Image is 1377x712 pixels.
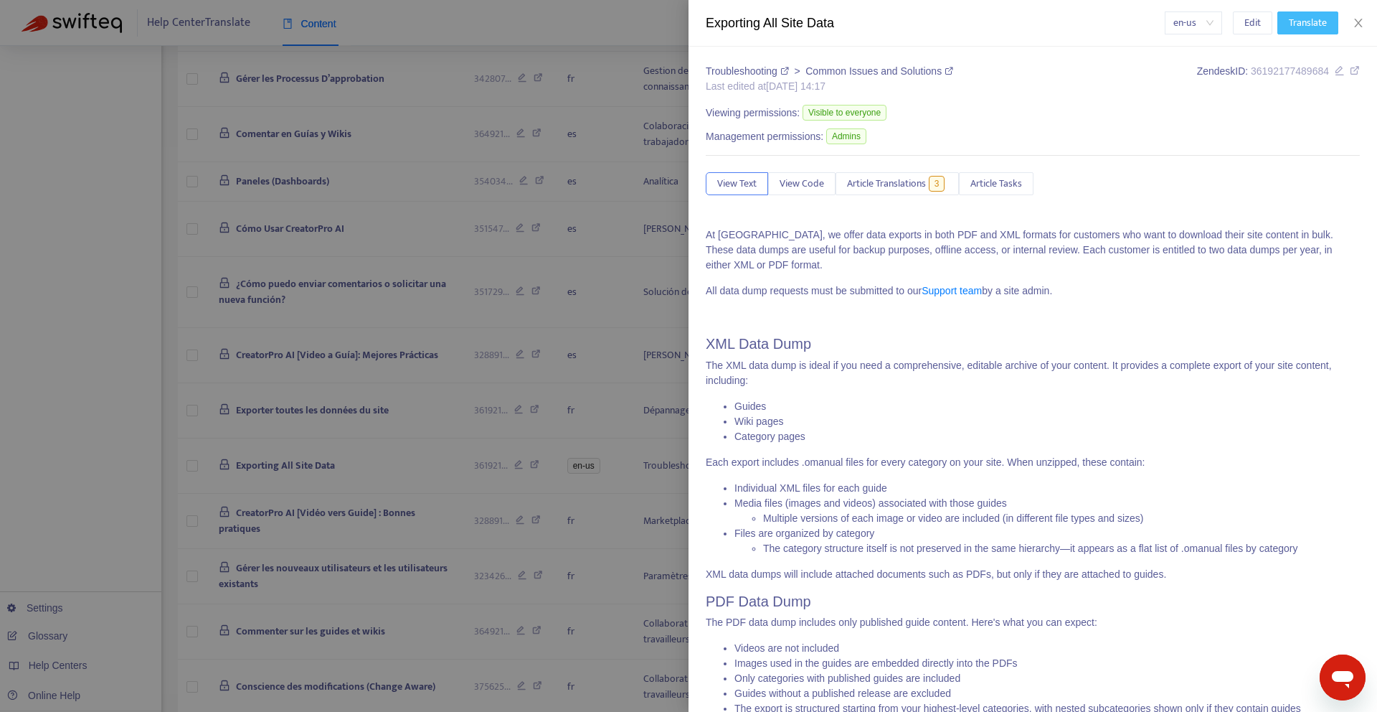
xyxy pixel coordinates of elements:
button: Article Tasks [959,172,1033,195]
button: Article Translations3 [836,172,959,195]
a: Common Issues and Solutions [805,65,953,77]
li: Wiki pages [734,414,1360,429]
span: Visible to everyone [803,105,886,121]
span: Article Translations [847,176,926,192]
li: Media files (images and videos) associated with those guides [734,496,1360,526]
li: Category pages [734,429,1360,444]
span: XML data dumps will include attached documents such as PDFs, but only if they are attached to gui... [706,568,1166,580]
p: Each export includes .omanual files for every category on your site. When unzipped, these contain: [706,455,1360,470]
span: PDF Data Dump [706,594,811,609]
span: en-us [1173,12,1213,34]
span: Edit [1244,15,1261,31]
span: Translate [1289,15,1327,31]
li: Multiple versions of each image or video are included (in different file types and sizes) [763,511,1360,526]
li: Guides without a published release are excluded [734,686,1360,701]
div: > [706,64,953,79]
div: Exporting All Site Data [706,14,1165,33]
a: Support team [922,285,982,296]
button: View Code [768,172,836,195]
h2: XML Data Dump [706,335,1360,352]
span: close [1353,17,1364,29]
span: 36192177489684 [1251,65,1329,77]
div: Zendesk ID: [1197,64,1360,94]
span: Viewing permissions: [706,106,800,121]
span: Article Tasks [970,176,1022,192]
li: Videos are not included [734,641,1360,656]
span: View Text [717,176,757,192]
p: At [GEOGRAPHIC_DATA], we offer data exports in both PDF and XML formats for customers who want to... [706,228,1360,273]
button: View Text [706,172,768,195]
button: Edit [1233,11,1272,34]
p: The PDF data dump includes only published guide content. Here's what you can expect: [706,615,1360,630]
p: The XML data dump is ideal if you need a comprehensive, editable archive of your content. It prov... [706,358,1360,388]
iframe: Button to launch messaging window [1320,655,1366,701]
button: Translate [1277,11,1338,34]
a: Troubleshooting [706,65,792,77]
li: Individual XML files for each guide [734,481,1360,496]
li: Only categories with published guides are included [734,671,1360,686]
li: Files are organized by category [734,526,1360,556]
li: Guides [734,399,1360,414]
span: 3 [929,176,945,192]
span: View Code [780,176,824,192]
div: Last edited at [DATE] 14:17 [706,79,953,94]
span: Management permissions: [706,129,823,144]
li: Images used in the guides are embedded directly into the PDFs [734,656,1360,671]
p: All data dump requests must be submitted to our by a site admin. [706,284,1360,299]
button: Close [1348,17,1368,30]
span: Admins [826,128,866,144]
li: The category structure itself is not preserved in the same hierarchy—it appears as a flat list of... [763,541,1360,556]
